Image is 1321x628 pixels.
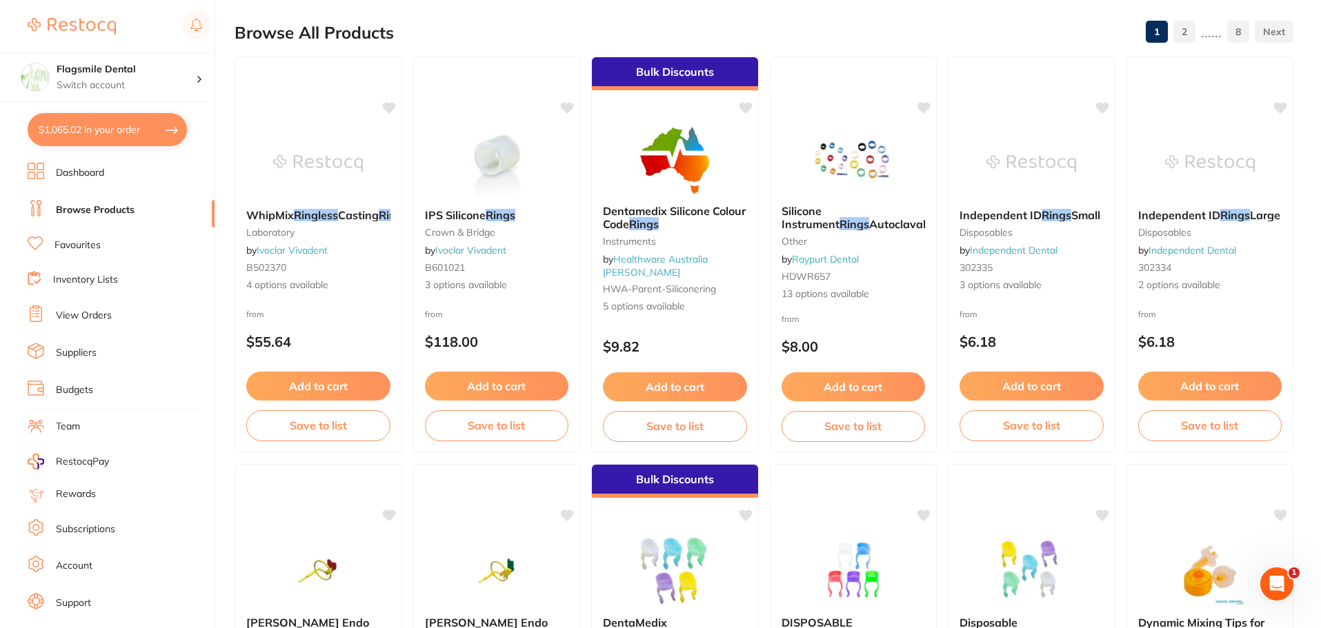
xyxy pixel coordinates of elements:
[1220,208,1250,222] em: Rings
[53,273,118,287] a: Inventory Lists
[603,338,747,354] p: $9.82
[435,244,506,256] a: Ivoclar Vivadent
[1138,244,1236,256] span: by
[960,372,1104,401] button: Add to cart
[603,253,708,278] span: by
[808,536,898,605] img: DISPOSABLE PROPHY RINGS
[603,204,746,230] span: Dentamedix Silicone Colour Code
[425,372,569,401] button: Add to cart
[960,261,993,274] span: 302335
[782,314,799,324] span: from
[986,536,1076,605] img: Disposable Prophy Rings 200's 010
[1138,334,1282,350] p: $6.18
[1138,410,1282,440] button: Save to list
[56,420,80,434] a: Team
[1138,227,1282,238] small: disposables
[486,208,515,222] em: Rings
[452,129,542,198] img: IPS Silicone Rings
[960,309,977,319] span: from
[1260,567,1293,600] iframe: Intercom live chat
[452,536,542,605] img: HAWE Endo Bite Anterior with Rings Pack of 4
[425,244,506,256] span: by
[425,227,569,238] small: crown & bridge
[1201,24,1222,40] p: ......
[246,334,390,350] p: $55.64
[603,236,747,247] small: Instruments
[1165,536,1255,605] img: Dynamic Mixing Tips for Volume pack of 50 & 2 bayonet rings
[960,410,1104,440] button: Save to list
[246,372,390,401] button: Add to cart
[56,166,104,180] a: Dashboard
[592,465,758,498] div: Bulk Discounts
[960,278,1104,292] span: 3 options available
[869,217,939,231] span: Autoclavable
[782,253,859,265] span: by
[425,334,569,350] p: $118.00
[1042,208,1071,222] em: Rings
[425,261,465,274] span: B601021
[28,18,116,34] img: Restocq Logo
[246,410,390,440] button: Save to list
[56,487,96,501] a: Rewards
[1289,567,1300,578] span: 1
[1071,208,1100,222] span: Small
[1138,309,1156,319] span: from
[960,244,1057,256] span: by
[603,300,747,314] span: 5 options available
[603,253,708,278] a: Healthware Australia [PERSON_NAME]
[603,411,747,441] button: Save to list
[808,125,898,194] img: Silicone Instrument Rings Autoclavable
[782,372,926,401] button: Add to cart
[425,278,569,292] span: 3 options available
[56,383,93,397] a: Budgets
[782,204,840,230] span: Silicone Instrument
[630,536,719,605] img: DentaMedix Prophy Rings Assorted 200/Bag
[235,23,394,43] h2: Browse All Products
[960,227,1104,238] small: disposables
[246,227,390,238] small: laboratory
[56,346,97,360] a: Suppliers
[28,454,109,469] a: RestocqPay
[782,205,926,230] b: Silicone Instrument Rings Autoclavable
[1138,278,1282,292] span: 2 options available
[21,63,49,91] img: Flagsmile Dental
[840,217,869,231] em: Rings
[1138,372,1282,401] button: Add to cart
[246,309,264,319] span: from
[782,236,926,247] small: other
[57,63,196,77] h4: Flagsmile Dental
[782,287,926,301] span: 13 options available
[603,372,747,401] button: Add to cart
[592,57,758,90] div: Bulk Discounts
[56,523,115,536] a: Subscriptions
[379,208,408,222] em: Rings
[1138,261,1171,274] span: 302334
[1146,18,1168,45] a: 1
[294,208,338,222] em: Ringless
[782,338,926,354] p: $8.00
[28,113,187,146] button: $1,065.02 in your order
[425,209,569,221] b: IPS Silicone Rings
[57,79,196,92] p: Switch account
[56,559,92,573] a: Account
[782,270,831,283] span: HDWR657
[629,217,659,231] em: Rings
[425,309,443,319] span: from
[246,261,286,274] span: B502370
[1173,18,1195,45] a: 2
[246,209,390,221] b: WhipMix Ringless Casting Rings
[246,208,294,222] span: WhipMix
[56,455,109,469] span: RestocqPay
[28,10,116,42] a: Restocq Logo
[425,410,569,440] button: Save to list
[56,203,135,217] a: Browse Products
[28,454,44,469] img: RestocqPay
[246,278,390,292] span: 4 options available
[960,209,1104,221] b: Independent ID Rings Small
[54,239,101,252] a: Favourites
[1250,208,1280,222] span: Large
[603,205,747,230] b: Dentamedix Silicone Colour Code Rings
[246,244,328,256] span: by
[1149,244,1236,256] a: Independent Dental
[56,596,91,610] a: Support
